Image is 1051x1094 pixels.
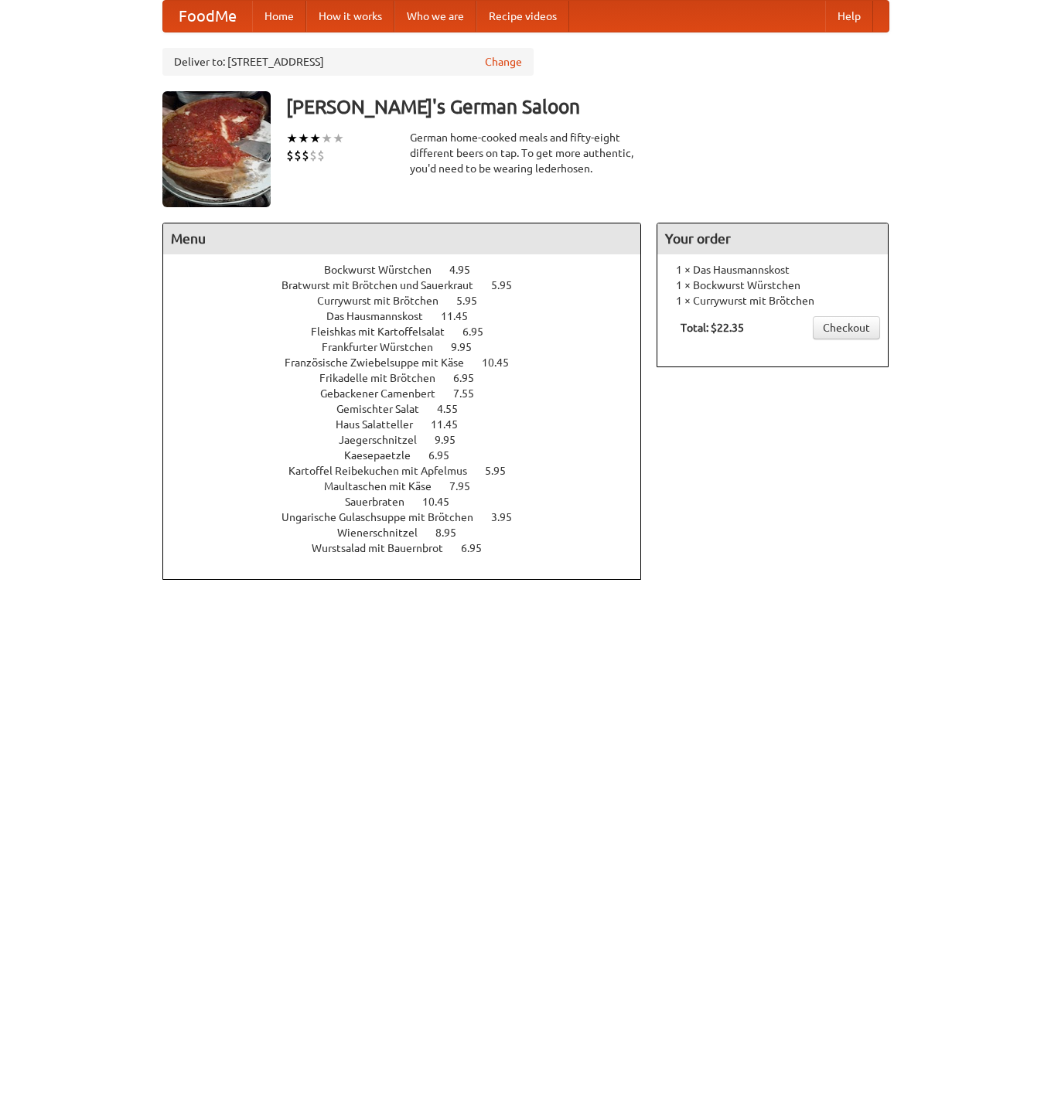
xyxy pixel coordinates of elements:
span: Wurstsalad mit Bauernbrot [312,542,459,554]
span: Fleishkas mit Kartoffelsalat [311,325,460,338]
a: Bockwurst Würstchen 4.95 [324,264,499,276]
span: Bratwurst mit Brötchen und Sauerkraut [282,279,489,291]
a: Change [485,54,522,70]
a: Wurstsalad mit Bauernbrot 6.95 [312,542,510,554]
a: Wienerschnitzel 8.95 [337,527,485,539]
span: Gebackener Camenbert [320,387,451,400]
span: 6.95 [453,372,490,384]
a: Frankfurter Würstchen 9.95 [322,341,500,353]
span: Jaegerschnitzel [339,434,432,446]
li: ★ [333,130,344,147]
a: Home [252,1,306,32]
h4: Menu [163,223,641,254]
li: 1 × Bockwurst Würstchen [665,278,880,293]
a: How it works [306,1,394,32]
li: $ [302,147,309,164]
li: $ [286,147,294,164]
span: 11.45 [431,418,473,431]
span: Kaesepaetzle [344,449,426,462]
span: Currywurst mit Brötchen [317,295,454,307]
span: 7.55 [453,387,490,400]
a: Sauerbraten 10.45 [345,496,478,508]
a: FoodMe [163,1,252,32]
a: Recipe videos [476,1,569,32]
div: German home-cooked meals and fifty-eight different beers on tap. To get more authentic, you'd nee... [410,130,642,176]
a: Gemischter Salat 4.55 [336,403,486,415]
span: 6.95 [462,325,499,338]
a: Help [825,1,873,32]
span: 4.55 [437,403,473,415]
span: 6.95 [461,542,497,554]
li: 1 × Currywurst mit Brötchen [665,293,880,308]
img: angular.jpg [162,91,271,207]
a: Who we are [394,1,476,32]
span: 3.95 [491,511,527,523]
a: Ungarische Gulaschsuppe mit Brötchen 3.95 [282,511,541,523]
li: ★ [286,130,298,147]
span: 7.95 [449,480,486,492]
li: 1 × Das Hausmannskost [665,262,880,278]
a: Haus Salatteller 11.45 [336,418,486,431]
a: Kaesepaetzle 6.95 [344,449,478,462]
li: ★ [309,130,321,147]
span: 5.95 [491,279,527,291]
a: Das Hausmannskost 11.45 [326,310,496,322]
span: Das Hausmannskost [326,310,438,322]
span: Bockwurst Würstchen [324,264,447,276]
a: Jaegerschnitzel 9.95 [339,434,484,446]
li: ★ [321,130,333,147]
li: $ [309,147,317,164]
span: 9.95 [451,341,487,353]
span: 4.95 [449,264,486,276]
h4: Your order [657,223,888,254]
span: Ungarische Gulaschsuppe mit Brötchen [282,511,489,523]
span: 5.95 [456,295,493,307]
span: 11.45 [441,310,483,322]
span: 5.95 [485,465,521,477]
b: Total: $22.35 [681,322,744,334]
li: ★ [298,130,309,147]
a: Frikadelle mit Brötchen 6.95 [319,372,503,384]
span: 6.95 [428,449,465,462]
a: Französische Zwiebelsuppe mit Käse 10.45 [285,356,537,369]
span: Frankfurter Würstchen [322,341,449,353]
li: $ [294,147,302,164]
h3: [PERSON_NAME]'s German Saloon [286,91,889,122]
span: Französische Zwiebelsuppe mit Käse [285,356,479,369]
a: Fleishkas mit Kartoffelsalat 6.95 [311,325,512,338]
span: Wienerschnitzel [337,527,433,539]
li: $ [317,147,325,164]
span: Haus Salatteller [336,418,428,431]
a: Checkout [813,316,880,339]
span: 9.95 [435,434,471,446]
span: Maultaschen mit Käse [324,480,447,492]
span: 10.45 [482,356,524,369]
a: Kartoffel Reibekuchen mit Apfelmus 5.95 [288,465,534,477]
span: Gemischter Salat [336,403,435,415]
a: Bratwurst mit Brötchen und Sauerkraut 5.95 [282,279,541,291]
span: Sauerbraten [345,496,420,508]
a: Gebackener Camenbert 7.55 [320,387,503,400]
a: Maultaschen mit Käse 7.95 [324,480,499,492]
span: 10.45 [422,496,465,508]
span: Frikadelle mit Brötchen [319,372,451,384]
span: Kartoffel Reibekuchen mit Apfelmus [288,465,483,477]
a: Currywurst mit Brötchen 5.95 [317,295,506,307]
span: 8.95 [435,527,472,539]
div: Deliver to: [STREET_ADDRESS] [162,48,534,76]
